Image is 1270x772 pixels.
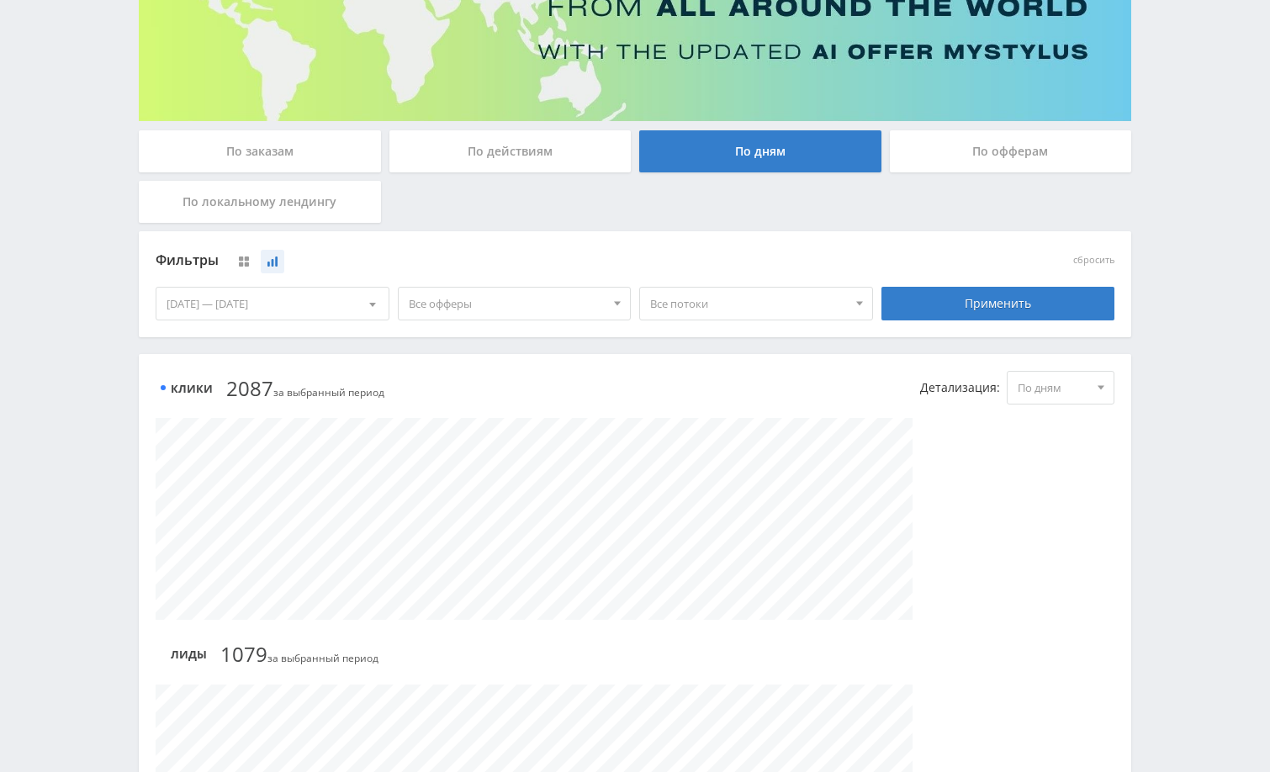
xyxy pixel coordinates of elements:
[881,287,1115,320] div: Применить
[156,288,389,320] div: [DATE] — [DATE]
[389,130,632,172] div: По действиям
[139,130,381,172] div: По заказам
[409,288,606,320] span: Все офферы
[1073,255,1114,266] button: сбросить
[226,374,273,402] span: 2087
[220,640,267,668] span: 1079
[139,181,381,223] div: По локальному лендингу
[639,130,881,172] div: По дням
[920,381,1000,394] span: Детализация:
[890,130,1132,172] div: По офферам
[650,288,847,320] span: Все потоки
[220,645,378,664] span: за выбранный период
[226,379,384,399] span: за выбранный период
[156,648,207,661] span: Лиды
[1018,372,1088,404] span: По дням
[156,248,873,273] div: Фильтры
[156,383,213,395] span: Клики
